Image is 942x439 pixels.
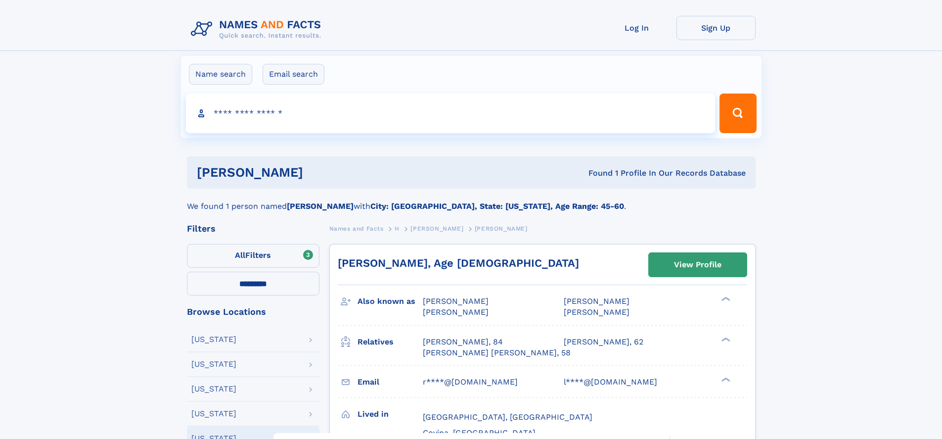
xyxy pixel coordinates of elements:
[358,293,423,310] h3: Also known as
[191,360,236,368] div: [US_STATE]
[187,244,319,268] label: Filters
[564,296,629,306] span: [PERSON_NAME]
[395,225,400,232] span: H
[719,94,756,133] button: Search Button
[597,16,676,40] a: Log In
[674,253,721,276] div: View Profile
[719,376,731,383] div: ❯
[187,16,329,43] img: Logo Names and Facts
[235,250,245,260] span: All
[338,257,579,269] a: [PERSON_NAME], Age [DEMOGRAPHIC_DATA]
[475,225,528,232] span: [PERSON_NAME]
[395,222,400,235] a: H
[191,385,236,393] div: [US_STATE]
[410,222,463,235] a: [PERSON_NAME]
[370,201,624,211] b: City: [GEOGRAPHIC_DATA], State: [US_STATE], Age Range: 45-60
[423,412,592,422] span: [GEOGRAPHIC_DATA], [GEOGRAPHIC_DATA]
[187,307,319,316] div: Browse Locations
[719,296,731,302] div: ❯
[564,307,629,317] span: [PERSON_NAME]
[423,296,489,306] span: [PERSON_NAME]
[358,374,423,390] h3: Email
[719,336,731,342] div: ❯
[423,428,536,438] span: Covina, [GEOGRAPHIC_DATA]
[197,166,446,179] h1: [PERSON_NAME]
[189,64,252,85] label: Name search
[329,222,384,235] a: Names and Facts
[358,334,423,350] h3: Relatives
[191,410,236,418] div: [US_STATE]
[186,94,716,133] input: search input
[287,201,354,211] b: [PERSON_NAME]
[649,253,747,277] a: View Profile
[423,307,489,317] span: [PERSON_NAME]
[187,189,756,212] div: We found 1 person named with .
[423,347,571,358] a: [PERSON_NAME] [PERSON_NAME], 58
[423,337,503,347] a: [PERSON_NAME], 84
[358,406,423,423] h3: Lived in
[187,224,319,233] div: Filters
[446,168,746,179] div: Found 1 Profile In Our Records Database
[263,64,324,85] label: Email search
[410,225,463,232] span: [PERSON_NAME]
[676,16,756,40] a: Sign Up
[191,336,236,343] div: [US_STATE]
[564,337,643,347] a: [PERSON_NAME], 62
